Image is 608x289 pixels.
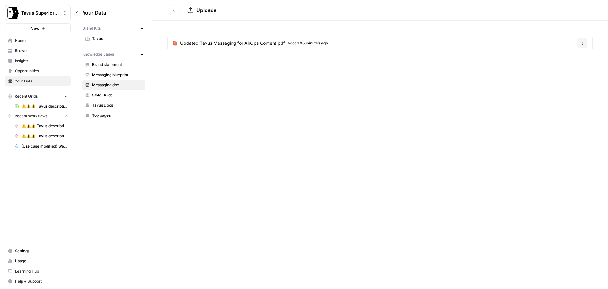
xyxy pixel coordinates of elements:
span: Knowledge Bases [82,51,114,57]
span: Insights [15,58,68,64]
span: Learning Hub [15,268,68,274]
a: Home [5,36,71,46]
a: Browse [5,46,71,56]
span: Uploads [196,7,217,13]
a: ⚠️⚠️⚠️ Tavus description updater (ACTIVE) [12,131,71,141]
span: Style Guide [92,92,142,98]
a: Updated Tavus Messaging for AirOps Content.pdfAdded 35 minutes ago [168,36,333,50]
span: Your Data [82,9,138,16]
a: Top pages [82,110,145,121]
span: Brand statement [92,62,142,68]
button: Go back [170,5,180,15]
span: Messaging blueprint [92,72,142,78]
span: Your Data [15,78,68,84]
span: Messaging doc [92,82,142,88]
span: Tavus Superiority [21,10,60,16]
span: 35 minutes ago [300,41,328,45]
button: New [5,23,71,33]
img: Tavus Superiority Logo [7,7,19,19]
a: Insights [5,56,71,66]
span: (Use case modified) Webflow Mini blog writer v4 (1.2k-2k words) [22,143,68,149]
span: ⚠️⚠️⚠️ Tavus description updater (ACTIVE) [22,133,68,139]
a: ⚠️⚠️⚠️ Tavus description updater WIP [12,121,71,131]
span: Home [15,38,68,43]
span: Updated Tavus Messaging for AirOps Content.pdf [180,40,285,46]
a: Usage [5,256,71,266]
button: Help + Support [5,276,71,286]
a: Brand statement [82,60,145,70]
a: Tavus Docs [82,100,145,110]
a: Tavus [82,34,145,44]
button: Recent Workflows [5,111,71,121]
a: Your Data [5,76,71,86]
span: Usage [15,258,68,264]
a: (Use case modified) Webflow Mini blog writer v4 (1.2k-2k words) [12,141,71,151]
button: Recent Grids [5,92,71,101]
span: Tavus [92,36,142,42]
span: Recent Workflows [15,113,47,119]
a: Settings [5,246,71,256]
span: Tavus Docs [92,102,142,108]
span: Browse [15,48,68,54]
span: Opportunities [15,68,68,74]
span: Added [288,40,328,46]
button: Workspace: Tavus Superiority [5,5,71,21]
span: Help + Support [15,279,68,284]
span: New [30,25,40,31]
span: Brand Kits [82,25,101,31]
a: Messaging doc [82,80,145,90]
a: Messaging blueprint [82,70,145,80]
a: Style Guide [82,90,145,100]
a: ⚠️⚠️⚠️ Tavus description updater (ACTIVE) Grid [12,101,71,111]
span: ⚠️⚠️⚠️ Tavus description updater WIP [22,123,68,129]
span: ⚠️⚠️⚠️ Tavus description updater (ACTIVE) Grid [22,103,68,109]
span: Recent Grids [15,94,38,99]
a: Opportunities [5,66,71,76]
a: Learning Hub [5,266,71,276]
span: Settings [15,248,68,254]
span: Top pages [92,113,142,118]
